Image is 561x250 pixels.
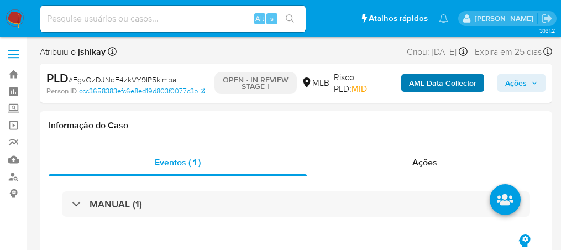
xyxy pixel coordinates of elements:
h3: MANUAL (1) [90,198,142,210]
p: jonathan.shikay@mercadolivre.com [475,13,537,24]
span: Atalhos rápidos [369,13,428,24]
a: Sair [541,13,553,24]
a: ccc3658383efc6e8ed19d803f0077c3b [79,86,205,96]
b: PLD [46,69,69,87]
span: Atribuiu o [40,46,106,58]
input: Pesquise usuários ou casos... [40,12,306,26]
button: search-icon [279,11,301,27]
p: OPEN - IN REVIEW STAGE I [214,72,297,94]
h1: Informação do Caso [49,120,543,131]
span: Ações [505,74,527,92]
b: jshikay [76,45,106,58]
a: Notificações [439,14,448,23]
span: Expira em 25 dias [475,46,542,58]
div: Criou: [DATE] [407,44,468,59]
span: Risco PLD: [334,71,378,95]
span: # FgvQzDJNdE4zkVY9IP5kimba [69,74,176,85]
div: MANUAL (1) [62,191,530,217]
b: AML Data Collector [409,74,476,92]
span: Ações [412,156,437,169]
b: Person ID [46,86,77,96]
span: - [470,44,473,59]
button: AML Data Collector [401,74,484,92]
span: s [270,13,274,24]
span: MID [352,82,367,95]
span: Alt [255,13,264,24]
span: Eventos ( 1 ) [155,156,201,169]
div: MLB [301,77,329,89]
button: Ações [497,74,546,92]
